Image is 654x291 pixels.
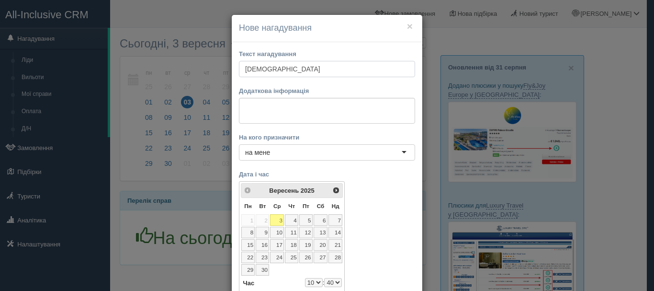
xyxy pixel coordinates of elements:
[241,227,255,238] a: 8
[241,278,255,288] dt: Час
[241,252,255,263] a: 22
[256,264,269,276] a: 30
[303,203,309,209] span: П
[332,203,339,209] span: Неділя
[285,252,298,263] a: 25
[244,203,251,209] span: Понеділок
[332,186,340,194] span: Наст>
[314,252,327,263] a: 27
[241,239,255,251] a: 15
[328,252,343,263] a: 28
[299,214,313,226] a: 5
[328,214,343,226] a: 7
[299,252,313,263] a: 26
[273,203,281,209] span: Середа
[285,239,298,251] a: 18
[270,239,284,251] a: 17
[239,22,415,35] h4: Нове нагадування
[317,203,325,209] span: Субота
[269,187,299,194] span: Вересень
[314,214,327,226] a: 6
[328,239,343,251] a: 21
[314,239,327,251] a: 20
[299,239,313,251] a: 19
[241,264,255,276] a: 29
[256,252,269,263] a: 23
[270,252,284,263] a: 24
[239,86,415,95] label: Додаткова інформація
[270,214,284,226] a: 3
[245,148,270,157] div: на мене
[299,227,313,238] a: 12
[256,239,269,251] a: 16
[259,203,266,209] span: Вівторок
[270,227,284,238] a: 10
[314,227,327,238] a: 13
[407,21,413,31] button: ×
[328,227,343,238] a: 14
[285,227,298,238] a: 11
[301,187,315,194] span: 2025
[239,133,415,142] label: На кого призначити
[285,214,298,226] a: 4
[288,203,295,209] span: Четвер
[256,227,269,238] a: 9
[330,185,341,196] a: Наст>
[239,170,415,179] label: Дата і час
[239,49,415,58] label: Текст нагадування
